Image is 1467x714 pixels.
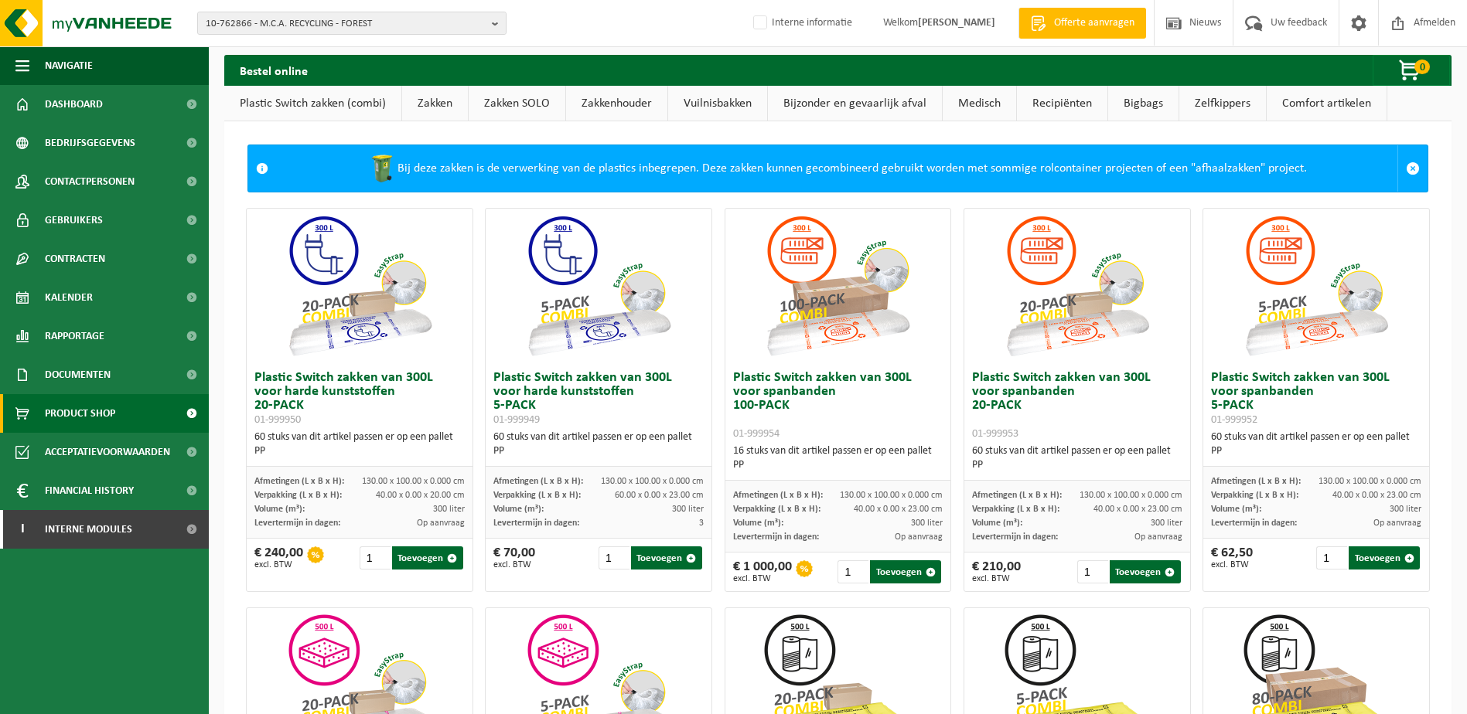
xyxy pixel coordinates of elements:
input: 1 [838,560,868,583]
span: 60.00 x 0.00 x 23.00 cm [615,491,704,500]
div: PP [1211,444,1421,458]
span: Navigatie [45,46,93,85]
img: 01-999954 [760,209,915,363]
span: Op aanvraag [1373,518,1421,528]
span: excl. BTW [972,574,1021,583]
span: Verpakking (L x B x H): [1211,491,1298,500]
img: WB-0240-HPE-GN-50.png [367,153,397,184]
span: Afmetingen (L x B x H): [493,477,583,486]
span: Volume (m³): [254,505,305,514]
input: 1 [1077,560,1108,583]
span: Financial History [45,471,134,510]
span: Offerte aanvragen [1050,15,1138,31]
span: Dashboard [45,85,103,124]
div: 60 stuks van dit artikel passen er op een pallet [972,444,1182,472]
div: PP [972,458,1182,472]
span: Volume (m³): [972,518,1022,528]
div: 60 stuks van dit artikel passen er op een pallet [493,430,704,458]
a: Zakken SOLO [469,86,565,121]
button: Toevoegen [870,560,941,583]
span: Rapportage [45,317,104,355]
img: 01-999953 [1000,209,1155,363]
span: Verpakking (L x B x H): [733,505,820,514]
span: 40.00 x 0.00 x 20.00 cm [376,491,465,500]
div: 60 stuks van dit artikel passen er op een pallet [1211,430,1421,458]
a: Medisch [943,86,1016,121]
div: PP [493,444,704,458]
span: Afmetingen (L x B x H): [254,477,344,486]
input: 1 [1316,546,1347,569]
span: Bedrijfsgegevens [45,124,135,162]
div: PP [254,444,465,458]
span: Contracten [45,240,105,278]
span: 3 [699,518,704,528]
span: 40.00 x 0.00 x 23.00 cm [1093,505,1182,514]
span: excl. BTW [254,560,303,569]
button: Toevoegen [1349,546,1420,569]
button: 0 [1373,55,1450,86]
span: Volume (m³): [1211,505,1261,514]
span: Levertermijn in dagen: [972,532,1058,542]
span: 130.00 x 100.00 x 0.000 cm [1080,491,1182,500]
span: Op aanvraag [417,518,465,528]
div: Bij deze zakken is de verwerking van de plastics inbegrepen. Deze zakken kunnen gecombineerd gebr... [276,145,1397,192]
span: Verpakking (L x B x H): [493,491,581,500]
span: 40.00 x 0.00 x 23.00 cm [1332,491,1421,500]
button: Toevoegen [392,546,463,569]
h3: Plastic Switch zakken van 300L voor spanbanden 5-PACK [1211,371,1421,427]
span: Volume (m³): [493,505,544,514]
a: Plastic Switch zakken (combi) [224,86,401,121]
span: 0 [1414,59,1430,74]
h3: Plastic Switch zakken van 300L voor harde kunststoffen 5-PACK [493,371,704,427]
h3: Plastic Switch zakken van 300L voor spanbanden 20-PACK [972,371,1182,440]
div: € 240,00 [254,546,303,569]
span: Levertermijn in dagen: [733,532,819,542]
span: Verpakking (L x B x H): [254,491,342,500]
span: Verpakking (L x B x H): [972,505,1059,514]
span: 300 liter [1390,505,1421,514]
span: Documenten [45,355,111,394]
span: Interne modules [45,510,132,549]
a: Comfort artikelen [1267,86,1387,121]
span: 01-999952 [1211,414,1257,426]
span: Volume (m³): [733,518,783,528]
a: Vuilnisbakken [668,86,767,121]
span: 01-999949 [493,414,540,426]
div: PP [733,458,943,472]
h3: Plastic Switch zakken van 300L voor spanbanden 100-PACK [733,371,943,440]
span: 130.00 x 100.00 x 0.000 cm [840,491,943,500]
img: 01-999952 [1239,209,1394,363]
span: excl. BTW [733,574,792,583]
div: € 70,00 [493,546,535,569]
button: Toevoegen [1110,560,1181,583]
span: Afmetingen (L x B x H): [972,491,1062,500]
span: excl. BTW [493,560,535,569]
span: 130.00 x 100.00 x 0.000 cm [601,477,704,486]
span: 300 liter [672,505,704,514]
span: excl. BTW [1211,560,1253,569]
a: Sluit melding [1397,145,1428,192]
span: Afmetingen (L x B x H): [733,491,823,500]
span: 01-999950 [254,414,301,426]
button: 10-762866 - M.C.A. RECYCLING - FOREST [197,12,507,35]
a: Bijzonder en gevaarlijk afval [768,86,942,121]
span: Acceptatievoorwaarden [45,433,170,471]
a: Zelfkippers [1179,86,1266,121]
span: 40.00 x 0.00 x 23.00 cm [854,505,943,514]
span: Levertermijn in dagen: [1211,518,1297,528]
span: Levertermijn in dagen: [254,518,340,528]
img: 01-999949 [521,209,676,363]
span: I [15,510,29,549]
span: Levertermijn in dagen: [493,518,579,528]
span: 10-762866 - M.C.A. RECYCLING - FOREST [206,12,486,36]
span: 01-999953 [972,428,1018,440]
span: 01-999954 [733,428,780,440]
span: Gebruikers [45,201,103,240]
a: Zakkenhouder [566,86,667,121]
span: 300 liter [911,518,943,528]
span: 130.00 x 100.00 x 0.000 cm [362,477,465,486]
input: 1 [360,546,391,569]
h2: Bestel online [224,55,323,85]
a: Bigbags [1108,86,1179,121]
a: Recipiënten [1017,86,1107,121]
